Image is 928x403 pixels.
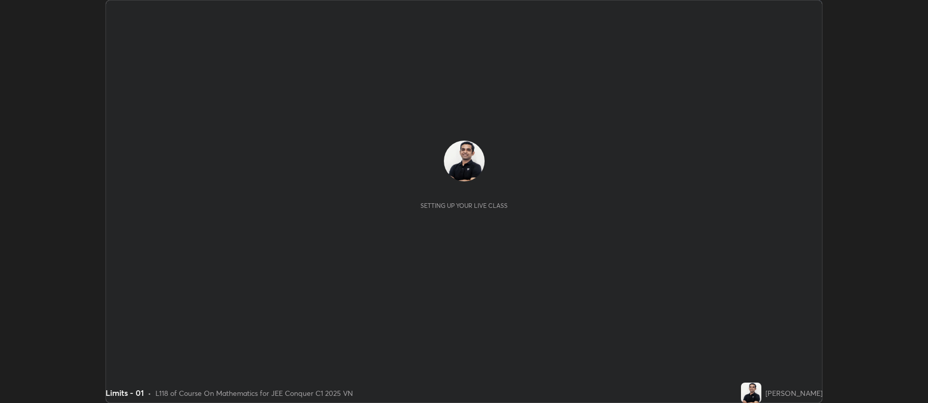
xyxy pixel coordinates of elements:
img: f8aae543885a491b8a905e74841c74d5.jpg [741,383,761,403]
div: • [148,388,151,398]
img: f8aae543885a491b8a905e74841c74d5.jpg [444,141,485,181]
div: Limits - 01 [105,387,144,399]
div: Setting up your live class [420,202,508,209]
div: L118 of Course On Mathematics for JEE Conquer C1 2025 VN [155,388,353,398]
div: [PERSON_NAME] [765,388,823,398]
